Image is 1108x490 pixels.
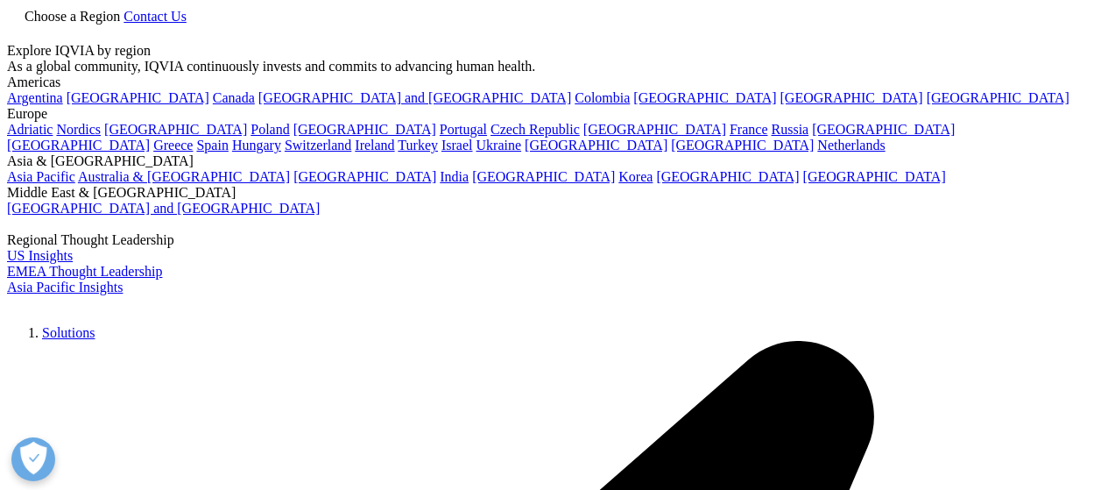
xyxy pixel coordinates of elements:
a: France [730,122,768,137]
a: Canada [213,90,255,105]
a: [GEOGRAPHIC_DATA] [633,90,776,105]
a: Switzerland [285,138,351,153]
div: As a global community, IQVIA continuously invests and commits to advancing human health. [7,59,1101,75]
a: [GEOGRAPHIC_DATA] [812,122,955,137]
div: Americas [7,75,1101,90]
a: [GEOGRAPHIC_DATA] [525,138,667,153]
a: Contact Us [124,9,187,24]
a: [GEOGRAPHIC_DATA] [293,122,436,137]
a: EMEA Thought Leadership [7,264,162,279]
a: [GEOGRAPHIC_DATA] [7,138,150,153]
a: [GEOGRAPHIC_DATA] and [GEOGRAPHIC_DATA] [258,90,571,105]
a: [GEOGRAPHIC_DATA] [472,169,615,184]
a: Czech Republic [490,122,580,137]
a: Argentina [7,90,63,105]
a: Portugal [440,122,487,137]
span: Choose a Region [25,9,120,24]
div: Middle East & [GEOGRAPHIC_DATA] [7,185,1101,201]
a: [GEOGRAPHIC_DATA] [656,169,799,184]
a: Russia [772,122,809,137]
a: [GEOGRAPHIC_DATA] and [GEOGRAPHIC_DATA] [7,201,320,216]
a: Asia Pacific Insights [7,280,123,295]
a: Spain [196,138,228,153]
a: India [440,169,469,184]
a: Asia Pacific [7,169,75,184]
a: [GEOGRAPHIC_DATA] [927,90,1069,105]
button: Open Preferences [11,437,55,481]
a: US Insights [7,248,73,263]
a: [GEOGRAPHIC_DATA] [104,122,247,137]
div: Explore IQVIA by region [7,43,1101,59]
a: Greece [153,138,193,153]
a: [GEOGRAPHIC_DATA] [803,169,946,184]
a: [GEOGRAPHIC_DATA] [293,169,436,184]
a: Ukraine [476,138,522,153]
a: Ireland [355,138,394,153]
div: Regional Thought Leadership [7,232,1101,248]
a: [GEOGRAPHIC_DATA] [67,90,209,105]
a: Colombia [575,90,630,105]
a: [GEOGRAPHIC_DATA] [780,90,923,105]
a: [GEOGRAPHIC_DATA] [583,122,726,137]
a: Solutions [42,325,95,340]
a: [GEOGRAPHIC_DATA] [671,138,814,153]
a: Israel [441,138,473,153]
div: Asia & [GEOGRAPHIC_DATA] [7,153,1101,169]
a: Korea [618,169,653,184]
a: Adriatic [7,122,53,137]
a: Poland [251,122,289,137]
a: Turkey [398,138,438,153]
a: Netherlands [817,138,885,153]
div: Europe [7,106,1101,122]
a: Nordics [56,122,101,137]
a: Hungary [232,138,281,153]
a: Australia & [GEOGRAPHIC_DATA] [78,169,290,184]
